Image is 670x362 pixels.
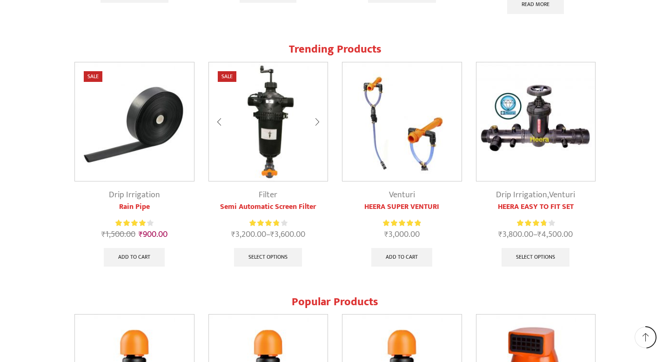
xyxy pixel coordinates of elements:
div: , [476,189,596,201]
a: Select options for “Semi Automatic Screen Filter” [234,248,302,267]
span: ₹ [231,228,235,241]
span: Sale [218,71,236,82]
img: Heera Super Venturi [342,62,462,181]
a: Semi Automatic Screen Filter [208,201,328,213]
a: Venturi [549,188,575,202]
bdi: 3,200.00 [231,228,266,241]
bdi: 3,800.00 [498,228,533,241]
div: Rated 3.83 out of 5 [517,218,555,228]
a: Drip Irrigation [496,188,547,202]
a: Filter [259,188,277,202]
span: ₹ [270,228,275,241]
a: HEERA EASY TO FIT SET [476,201,596,213]
span: – [208,228,328,241]
span: Rated out of 5 [249,218,279,228]
bdi: 3,600.00 [270,228,305,241]
span: Rated out of 5 [383,218,421,228]
bdi: 900.00 [139,228,167,241]
a: Rain Pipe [74,201,194,213]
a: HEERA SUPER VENTURI [342,201,462,213]
a: Select options for “HEERA EASY TO FIT SET” [502,248,569,267]
a: Add to cart: “Rain Pipe” [104,248,165,267]
span: ₹ [139,228,143,241]
div: Rated 4.13 out of 5 [115,218,153,228]
span: ₹ [101,228,106,241]
span: – [476,228,596,241]
span: Popular Products [292,293,378,311]
div: Rated 5.00 out of 5 [383,218,421,228]
span: ₹ [537,228,542,241]
span: ₹ [498,228,502,241]
span: Rated out of 5 [517,218,546,228]
span: Sale [84,71,102,82]
bdi: 3,000.00 [384,228,420,241]
a: Add to cart: “HEERA SUPER VENTURI” [371,248,432,267]
a: Drip Irrigation [109,188,160,202]
div: Rated 3.92 out of 5 [249,218,287,228]
span: Trending Products [289,40,382,59]
a: Venturi [389,188,415,202]
bdi: 1,500.00 [101,228,135,241]
span: ₹ [384,228,389,241]
span: Rated out of 5 [115,218,147,228]
img: Semi Automatic Screen Filter [209,62,328,181]
bdi: 4,500.00 [537,228,573,241]
img: Heera Easy To Fit Set [476,62,596,181]
img: Heera Rain Pipe [75,62,194,181]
